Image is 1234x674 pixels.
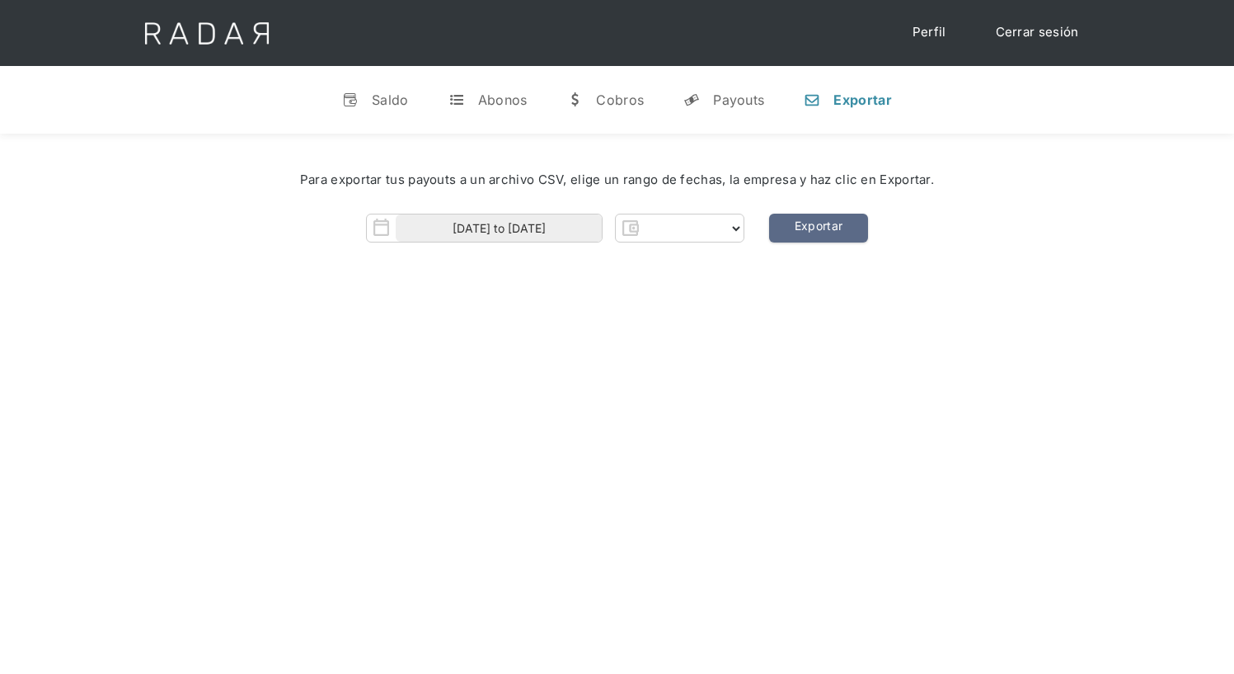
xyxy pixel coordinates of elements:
[372,92,409,108] div: Saldo
[49,171,1185,190] div: Para exportar tus payouts a un archivo CSV, elige un rango de fechas, la empresa y haz clic en Ex...
[596,92,644,108] div: Cobros
[804,92,820,108] div: n
[683,92,700,108] div: y
[448,92,465,108] div: t
[833,92,891,108] div: Exportar
[342,92,359,108] div: v
[713,92,764,108] div: Payouts
[979,16,1096,49] a: Cerrar sesión
[478,92,528,108] div: Abonos
[566,92,583,108] div: w
[896,16,963,49] a: Perfil
[769,214,868,243] a: Exportar
[366,214,744,243] form: Form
